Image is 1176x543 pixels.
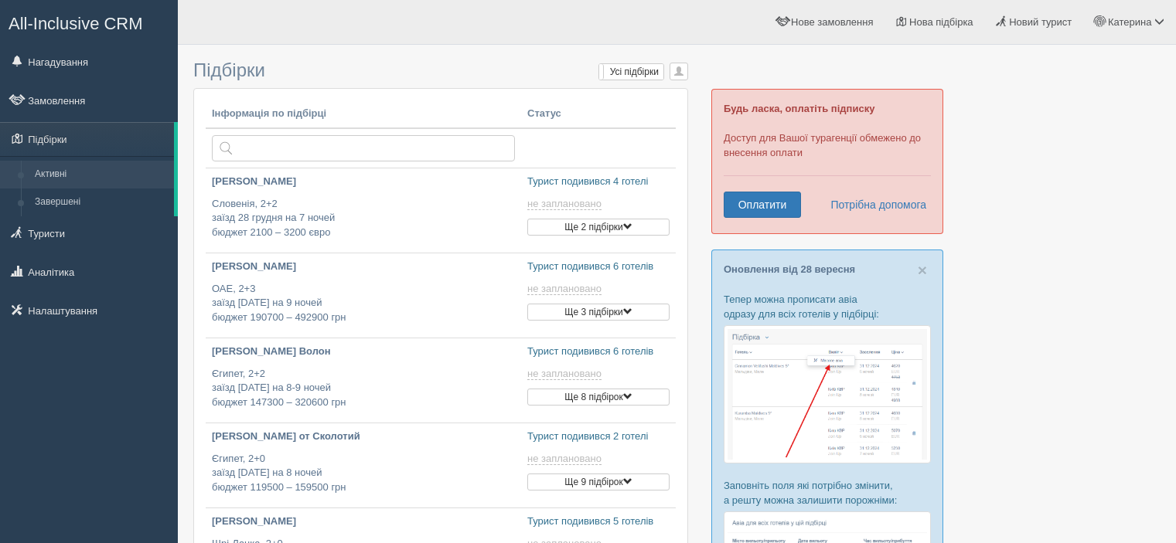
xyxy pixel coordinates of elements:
a: не заплановано [527,368,605,380]
span: All-Inclusive CRM [9,14,143,33]
a: Оплатити [724,192,801,218]
p: [PERSON_NAME] от Сколотий [212,429,515,444]
label: Усі підбірки [599,64,663,80]
a: [PERSON_NAME] от Сколотий Єгипет, 2+0заїзд [DATE] на 8 ночейбюджет 119500 – 159500 грн [206,423,521,507]
p: Турист подивився 4 готелі [527,175,670,189]
p: Єгипет, 2+2 заїзд [DATE] на 8-9 ночей бюджет 147300 – 320600 грн [212,367,515,410]
span: не заплановано [527,453,602,465]
a: не заплановано [527,198,605,210]
div: Доступ для Вашої турагенції обмежено до внесення оплати [711,89,943,234]
p: Турист подивився 6 готелів [527,344,670,359]
a: не заплановано [527,453,605,465]
a: [PERSON_NAME] Словенія, 2+2заїзд 28 грудня на 7 ночейбюджет 2100 – 3200 євро [206,168,521,253]
p: Турист подивився 2 готелі [527,429,670,444]
span: Підбірки [193,59,265,80]
a: не заплановано [527,283,605,295]
button: Ще 9 підбірок [527,473,670,490]
th: Інформація по підбірці [206,100,521,128]
a: All-Inclusive CRM [1,1,177,43]
th: Статус [521,100,676,128]
span: × [918,261,927,279]
p: Тепер можна прописати авіа одразу для всіх готелів у підбірці: [724,292,931,321]
p: [PERSON_NAME] [212,175,515,189]
p: Заповніть поля які потрібно змінити, а решту можна залишити порожніми: [724,478,931,507]
span: Новий турист [1009,16,1072,28]
p: Турист подивився 5 готелів [527,514,670,529]
p: [PERSON_NAME] Волон [212,344,515,359]
p: ОАЕ, 2+3 заїзд [DATE] на 9 ночей бюджет 190700 – 492900 грн [212,282,515,325]
span: Нова підбірка [909,16,973,28]
button: Ще 3 підбірки [527,304,670,321]
p: Турист подивився 6 готелів [527,260,670,274]
a: Активні [28,161,174,188]
span: Катерина [1108,16,1151,28]
p: [PERSON_NAME] [212,260,515,274]
span: не заплановано [527,368,602,380]
span: не заплановано [527,283,602,295]
p: [PERSON_NAME] [212,514,515,529]
a: Завершені [28,188,174,216]
button: Close [918,262,927,278]
span: Нове замовлення [791,16,873,28]
b: Будь ласка, оплатіть підписку [724,103,874,114]
a: [PERSON_NAME] ОАЕ, 2+3заїзд [DATE] на 9 ночейбюджет 190700 – 492900 грн [206,253,521,338]
span: не заплановано [527,198,602,210]
img: %D0%BF%D1%96%D0%B4%D0%B1%D1%96%D1%80%D0%BA%D0%B0-%D0%B0%D0%B2%D1%96%D0%B0-1-%D1%81%D1%80%D0%BC-%D... [724,325,931,463]
input: Пошук за країною або туристом [212,135,515,161]
button: Ще 8 підбірок [527,389,670,406]
a: Потрібна допомога [820,192,927,218]
a: Оновлення від 28 вересня [724,263,855,275]
a: [PERSON_NAME] Волон Єгипет, 2+2заїзд [DATE] на 8-9 ночейбюджет 147300 – 320600 грн [206,338,521,423]
p: Єгипет, 2+0 заїзд [DATE] на 8 ночей бюджет 119500 – 159500 грн [212,452,515,495]
p: Словенія, 2+2 заїзд 28 грудня на 7 ночей бюджет 2100 – 3200 євро [212,197,515,240]
button: Ще 2 підбірки [527,219,670,236]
